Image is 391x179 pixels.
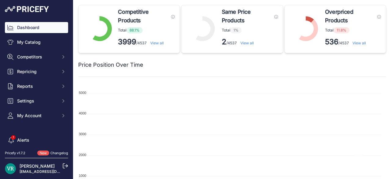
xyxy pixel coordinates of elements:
span: 88.1% [126,27,143,33]
span: Repricing [17,69,57,75]
tspan: 5000 [79,91,86,95]
button: Settings [5,95,68,106]
p: Total [118,27,175,33]
span: 1% [230,27,242,33]
tspan: 1000 [79,174,86,177]
span: Competitors [17,54,57,60]
strong: 536 [325,37,338,46]
a: [EMAIL_ADDRESS][DOMAIN_NAME] [20,169,83,174]
p: /4537 [222,37,278,47]
span: Same Price Products [222,8,272,25]
img: Pricefy Logo [5,6,49,12]
a: View all [240,41,254,45]
a: View all [353,41,366,45]
strong: 2 [222,37,226,46]
h2: Price Position Over Time [78,61,143,69]
strong: 3999 [118,37,136,46]
span: Settings [17,98,57,104]
span: 11.8% [334,27,349,33]
span: Overpriced Products [325,8,375,25]
span: My Account [17,113,57,119]
p: Total [325,27,381,33]
span: Reports [17,83,57,89]
span: New [37,151,49,156]
tspan: 2000 [79,153,86,157]
button: Competitors [5,51,68,62]
p: /4537 [118,37,175,47]
a: Alerts [5,135,68,146]
tspan: 3000 [79,132,86,136]
button: My Account [5,110,68,121]
a: [PERSON_NAME] [20,163,55,169]
a: Changelog [50,151,68,155]
a: My Catalog [5,37,68,48]
a: View all [150,41,164,45]
span: Competitive Products [118,8,169,25]
button: Repricing [5,66,68,77]
p: /4537 [325,37,381,47]
a: Dashboard [5,22,68,33]
tspan: 4000 [79,111,86,115]
button: Reports [5,81,68,92]
div: Pricefy v1.7.2 [5,151,25,156]
nav: Sidebar [5,22,68,169]
p: Total [222,27,278,33]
